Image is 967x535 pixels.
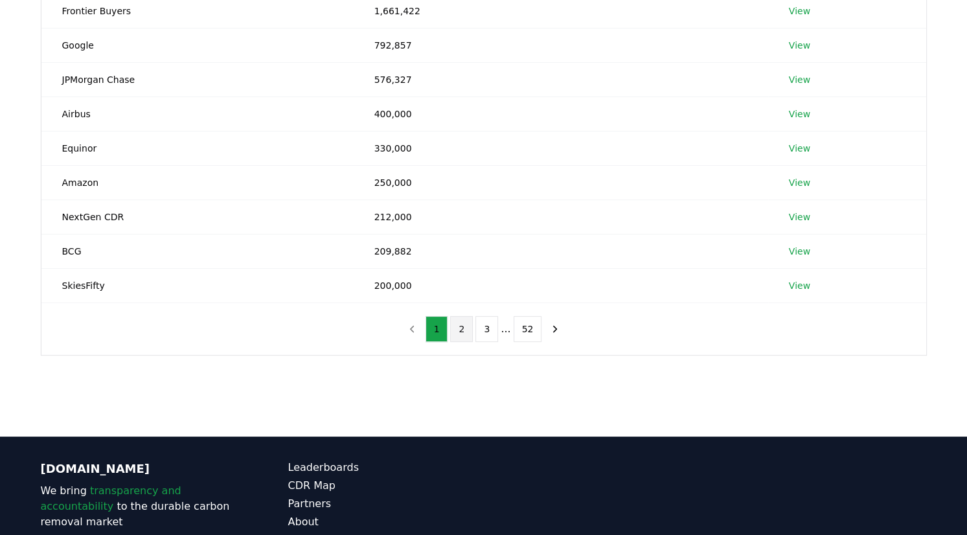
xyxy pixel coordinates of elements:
[354,165,768,199] td: 250,000
[41,62,354,97] td: JPMorgan Chase
[41,131,354,165] td: Equinor
[789,245,810,258] a: View
[544,316,566,342] button: next page
[354,131,768,165] td: 330,000
[41,234,354,268] td: BCG
[789,211,810,223] a: View
[288,460,484,475] a: Leaderboards
[501,321,510,337] li: ...
[789,73,810,86] a: View
[354,62,768,97] td: 576,327
[789,176,810,189] a: View
[354,199,768,234] td: 212,000
[354,28,768,62] td: 792,857
[288,496,484,512] a: Partners
[41,28,354,62] td: Google
[41,199,354,234] td: NextGen CDR
[789,108,810,120] a: View
[354,268,768,302] td: 200,000
[354,97,768,131] td: 400,000
[514,316,542,342] button: 52
[288,478,484,494] a: CDR Map
[41,484,181,512] span: transparency and accountability
[426,316,448,342] button: 1
[41,97,354,131] td: Airbus
[789,39,810,52] a: View
[789,142,810,155] a: View
[41,165,354,199] td: Amazon
[450,316,473,342] button: 2
[475,316,498,342] button: 3
[789,279,810,292] a: View
[41,460,236,478] p: [DOMAIN_NAME]
[354,234,768,268] td: 209,882
[41,268,354,302] td: SkiesFifty
[288,514,484,530] a: About
[41,483,236,530] p: We bring to the durable carbon removal market
[789,5,810,17] a: View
